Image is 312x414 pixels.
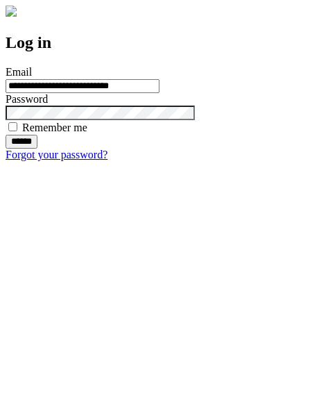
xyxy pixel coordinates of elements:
label: Password [6,93,48,105]
label: Email [6,66,32,78]
a: Forgot your password? [6,149,107,160]
label: Remember me [22,122,87,133]
h2: Log in [6,33,306,52]
img: logo-4e3dc11c47720685a147b03b5a06dd966a58ff35d612b21f08c02c0306f2b779.png [6,6,17,17]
